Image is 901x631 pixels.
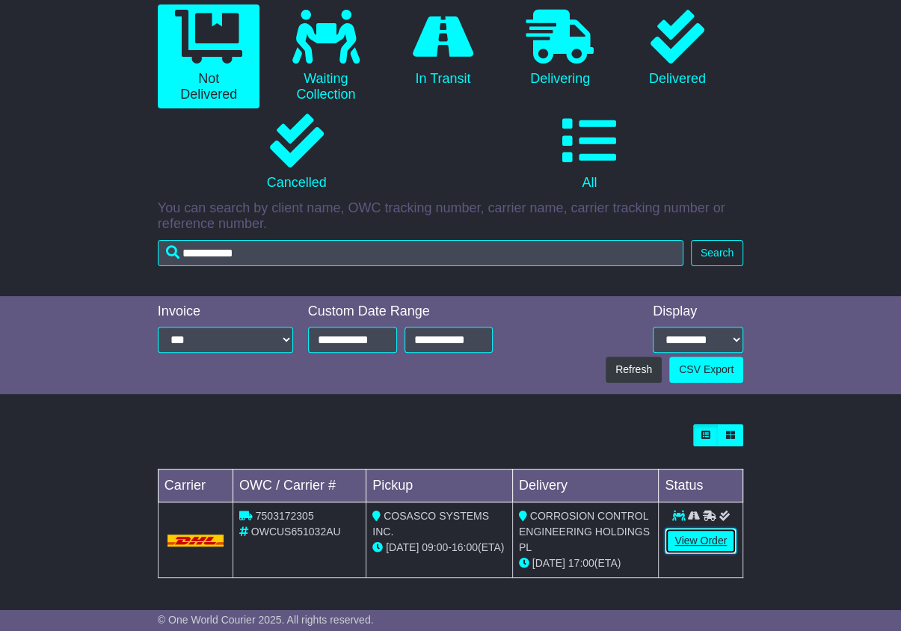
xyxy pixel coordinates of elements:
[519,510,650,553] span: CORROSION CONTROL ENGINEERING HOLDINGS PL
[452,541,478,553] span: 16:00
[158,108,436,197] a: Cancelled
[422,541,448,553] span: 09:00
[308,304,493,320] div: Custom Date Range
[386,541,419,553] span: [DATE]
[606,357,662,383] button: Refresh
[167,535,224,547] img: DHL.png
[532,557,565,569] span: [DATE]
[665,528,737,554] a: View Order
[158,304,293,320] div: Invoice
[256,510,314,522] span: 7503172305
[392,4,494,93] a: In Transit
[274,4,377,108] a: Waiting Collection
[568,557,594,569] span: 17:00
[509,4,612,93] a: Delivering
[251,526,341,538] span: OWCUS651032AU
[691,240,743,266] button: Search
[669,357,743,383] a: CSV Export
[519,555,653,571] div: (ETA)
[653,304,743,320] div: Display
[627,4,729,93] a: Delivered
[372,510,489,538] span: COSASCO SYSTEMS INC.
[659,470,743,502] td: Status
[366,470,513,502] td: Pickup
[512,470,659,502] td: Delivery
[158,614,374,626] span: © One World Courier 2025. All rights reserved.
[451,108,729,197] a: All
[372,540,506,555] div: - (ETA)
[158,470,233,502] td: Carrier
[233,470,366,502] td: OWC / Carrier #
[158,4,260,108] a: Not Delivered
[158,200,743,233] p: You can search by client name, OWC tracking number, carrier name, carrier tracking number or refe...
